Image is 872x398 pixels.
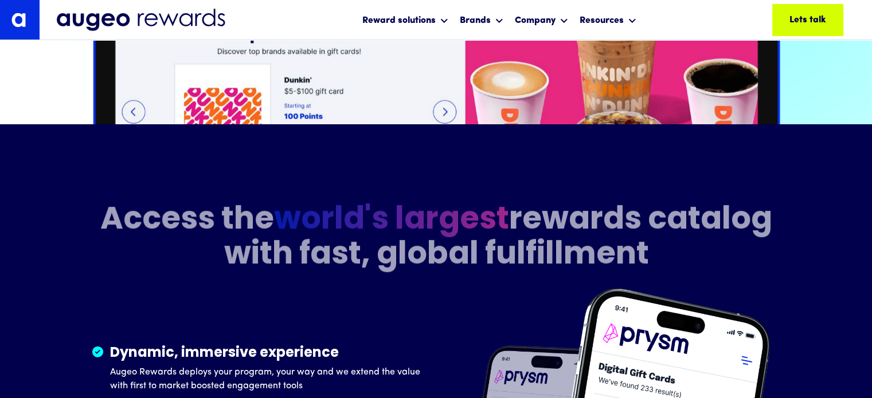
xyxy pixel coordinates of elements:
div: Reward solutions [362,14,436,27]
div: Reward solutions [359,5,451,35]
div: Resources [577,5,639,35]
p: Augeo Rewards deploys your program, your way and we extend the value with first to market boosted... [110,365,436,393]
div: Company [515,14,556,27]
div: Brands [460,14,491,27]
span: world's largest [274,203,509,240]
h2: Access the rewards catalog with fast, global fulfillment [92,203,780,272]
a: Lets talk [772,4,843,36]
h5: Dynamic, immersive experience​ [110,346,436,361]
div: Brands [457,5,506,35]
div: Resources [580,14,624,27]
div: Company [512,5,571,35]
